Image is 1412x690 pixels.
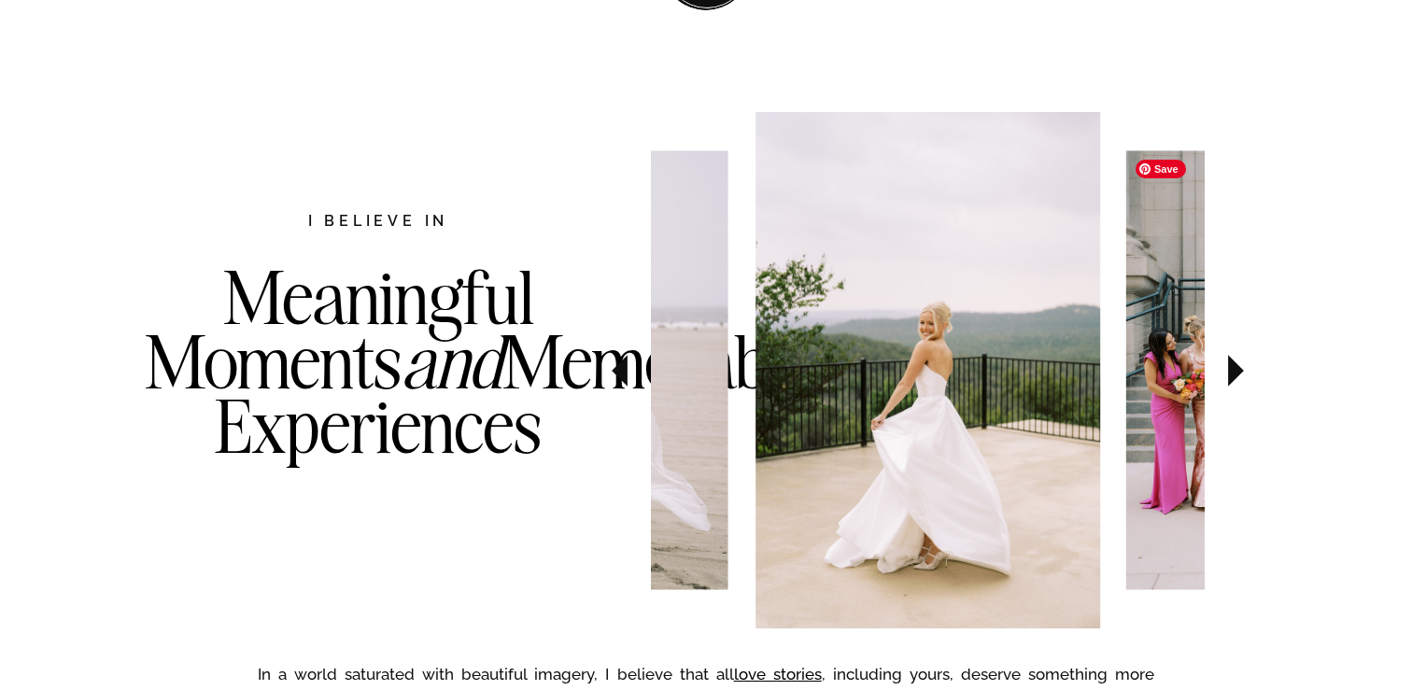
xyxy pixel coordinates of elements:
span: Save [1136,160,1186,178]
a: love stories [734,665,822,683]
h3: Meaningful Moments Memorable Experiences [145,265,612,534]
img: Wedding ceremony in front of the statue of liberty [755,112,1100,628]
i: and [402,316,502,407]
h2: I believe in [209,210,547,235]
